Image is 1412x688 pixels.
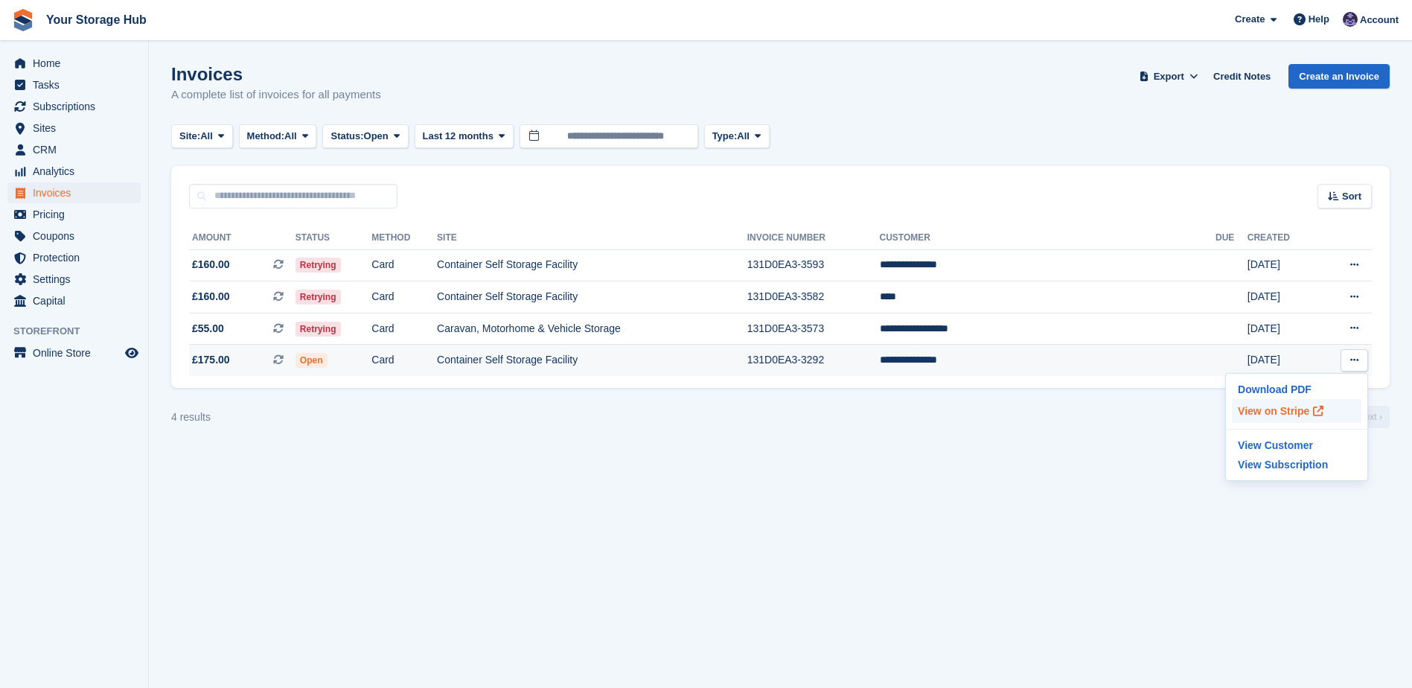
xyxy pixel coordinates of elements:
th: Due [1215,226,1248,250]
span: Analytics [33,161,122,182]
span: Protection [33,247,122,268]
td: Container Self Storage Facility [437,345,747,376]
h1: Invoices [171,64,381,84]
span: Coupons [33,226,122,246]
th: Site [437,226,747,250]
td: [DATE] [1248,281,1319,313]
a: Your Storage Hub [40,7,153,32]
button: Type: All [704,124,770,149]
a: menu [7,74,141,95]
a: menu [7,226,141,246]
a: menu [7,269,141,290]
a: menu [7,53,141,74]
td: Card [371,313,437,345]
td: Container Self Storage Facility [437,249,747,281]
a: menu [7,118,141,138]
span: Capital [33,290,122,311]
th: Invoice Number [747,226,880,250]
th: Customer [880,226,1215,250]
span: Create [1235,12,1265,27]
a: menu [7,247,141,268]
span: All [284,129,297,144]
a: Credit Notes [1207,64,1277,89]
span: Sites [33,118,122,138]
img: stora-icon-8386f47178a22dfd0bd8f6a31ec36ba5ce8667c1dd55bd0f319d3a0aa187defe.svg [12,9,34,31]
span: Type: [712,129,738,144]
span: Retrying [296,290,341,305]
span: Storefront [13,324,148,339]
span: Retrying [296,258,341,273]
a: Download PDF [1232,380,1361,399]
span: Site: [179,129,200,144]
td: 131D0EA3-3593 [747,249,880,281]
button: Site: All [171,124,233,149]
span: Pricing [33,204,122,225]
span: Last 12 months [423,129,493,144]
a: menu [7,139,141,160]
span: Settings [33,269,122,290]
span: Sort [1342,189,1361,204]
a: View Customer [1232,436,1361,455]
a: View on Stripe [1232,399,1361,423]
td: Card [371,345,437,376]
div: 4 results [171,410,211,425]
button: Export [1136,64,1201,89]
span: All [737,129,750,144]
span: £160.00 [192,289,230,305]
p: A complete list of invoices for all payments [171,86,381,103]
button: Last 12 months [415,124,514,149]
td: Card [371,249,437,281]
a: Preview store [123,344,141,362]
th: Status [296,226,371,250]
span: Method: [247,129,285,144]
td: 131D0EA3-3292 [747,345,880,376]
th: Method [371,226,437,250]
th: Amount [189,226,296,250]
span: All [200,129,213,144]
td: Container Self Storage Facility [437,281,747,313]
td: 131D0EA3-3573 [747,313,880,345]
span: Export [1154,69,1184,84]
button: Status: Open [322,124,408,149]
a: menu [7,182,141,203]
span: £55.00 [192,321,224,337]
a: View Subscription [1232,455,1361,474]
span: Open [296,353,328,368]
td: Card [371,281,437,313]
a: menu [7,96,141,117]
span: Open [364,129,389,144]
span: Status: [330,129,363,144]
span: Account [1360,13,1399,28]
span: Tasks [33,74,122,95]
a: menu [7,343,141,363]
td: [DATE] [1248,345,1319,376]
td: 131D0EA3-3582 [747,281,880,313]
td: [DATE] [1248,249,1319,281]
td: Caravan, Motorhome & Vehicle Storage [437,313,747,345]
a: menu [7,204,141,225]
span: Invoices [33,182,122,203]
button: Method: All [239,124,317,149]
span: Help [1309,12,1329,27]
a: Next [1351,406,1390,428]
td: [DATE] [1248,313,1319,345]
a: Create an Invoice [1288,64,1390,89]
span: £175.00 [192,352,230,368]
a: menu [7,161,141,182]
span: Online Store [33,343,122,363]
img: Liam Beddard [1343,12,1358,27]
span: CRM [33,139,122,160]
th: Created [1248,226,1319,250]
a: menu [7,290,141,311]
span: £160.00 [192,257,230,273]
span: Subscriptions [33,96,122,117]
span: Retrying [296,322,341,337]
span: Home [33,53,122,74]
